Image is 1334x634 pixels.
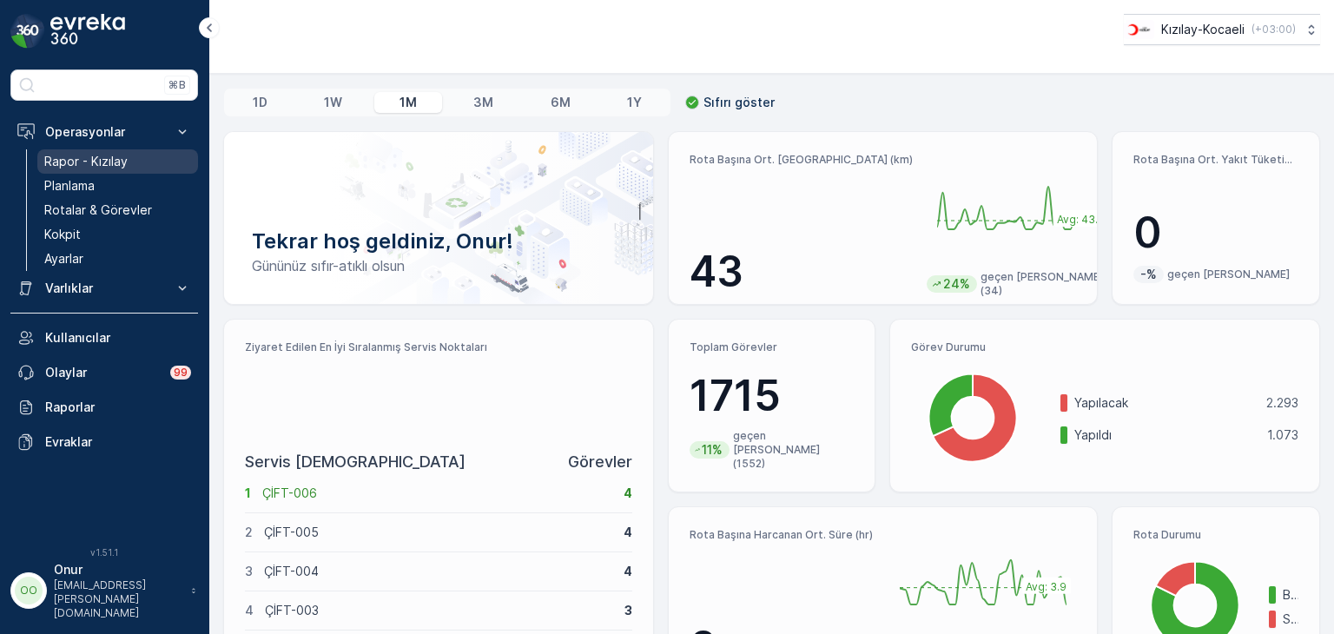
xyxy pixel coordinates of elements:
p: 4 [624,485,632,502]
p: Süresi doldu [1283,611,1298,628]
p: geçen [PERSON_NAME] [1167,267,1290,281]
p: Gününüz sıfır-atıklı olsun [252,255,625,276]
a: Olaylar99 [10,355,198,390]
p: 24% [941,275,972,293]
p: ÇİFT-006 [262,485,612,502]
p: Yapıldı [1074,426,1256,444]
p: Kullanıcılar [45,329,191,347]
p: -% [1139,266,1159,283]
p: Kızılay-Kocaeli [1161,21,1245,38]
p: ÇİFT-004 [264,563,612,580]
p: 2.293 [1266,394,1298,412]
p: 1M [400,94,417,111]
p: Varlıklar [45,280,163,297]
p: 11% [700,441,724,459]
p: Bitmiş [1283,586,1298,604]
p: 3 [245,563,253,580]
p: Tekrar hoş geldiniz, Onur! [252,228,625,255]
a: Raporlar [10,390,198,425]
p: Yapılacak [1074,394,1255,412]
a: Kullanıcılar [10,320,198,355]
p: Raporlar [45,399,191,416]
p: Olaylar [45,364,160,381]
p: Ziyaret Edilen En İyi Sıralanmış Servis Noktaları [245,340,632,354]
a: Ayarlar [37,247,198,271]
p: 99 [174,366,188,380]
p: Rota Durumu [1133,528,1298,542]
p: Ayarlar [44,250,83,267]
img: logo_dark-DEwI_e13.png [50,14,125,49]
a: Evraklar [10,425,198,459]
a: Rapor - Kızılay [37,149,198,174]
p: 1.073 [1267,426,1298,444]
p: 3M [473,94,493,111]
p: 4 [624,563,632,580]
p: Sıfırı göster [703,94,775,111]
p: Onur [54,561,182,578]
p: Görevler [568,450,632,474]
button: Operasyonlar [10,115,198,149]
p: geçen [PERSON_NAME] (34) [981,270,1113,298]
p: [EMAIL_ADDRESS][PERSON_NAME][DOMAIN_NAME] [54,578,182,620]
a: Rotalar & Görevler [37,198,198,222]
span: v 1.51.1 [10,547,198,558]
p: Operasyonlar [45,123,163,141]
p: 3 [624,602,632,619]
a: Kokpit [37,222,198,247]
p: Evraklar [45,433,191,451]
button: Varlıklar [10,271,198,306]
p: ÇİFT-005 [264,524,612,541]
p: 43 [690,246,913,298]
p: Rotalar & Görevler [44,201,152,219]
p: geçen [PERSON_NAME] (1552) [733,429,855,471]
p: 1D [253,94,267,111]
img: k%C4%B1z%C4%B1lay_0jL9uU1.png [1124,20,1154,39]
p: 1715 [690,370,855,422]
p: Kokpit [44,226,81,243]
a: Planlama [37,174,198,198]
p: Toplam Görevler [690,340,855,354]
p: Rota Başına Harcanan Ort. Süre (hr) [690,528,876,542]
button: OOOnur[EMAIL_ADDRESS][PERSON_NAME][DOMAIN_NAME] [10,561,198,620]
button: Kızılay-Kocaeli(+03:00) [1124,14,1320,45]
p: Planlama [44,177,95,195]
p: 0 [1133,207,1298,259]
p: ÇİFT-003 [265,602,613,619]
p: Rapor - Kızılay [44,153,128,170]
p: ( +03:00 ) [1251,23,1296,36]
p: 1Y [627,94,642,111]
p: 1 [245,485,251,502]
img: logo [10,14,45,49]
div: OO [15,577,43,604]
p: 1W [324,94,342,111]
p: 2 [245,524,253,541]
p: Rota Başına Ort. [GEOGRAPHIC_DATA] (km) [690,153,913,167]
p: 4 [624,524,632,541]
p: Rota Başına Ort. Yakıt Tüketimi (lt) [1133,153,1298,167]
p: 4 [245,602,254,619]
p: ⌘B [168,78,186,92]
p: Görev Durumu [911,340,1298,354]
p: 6M [551,94,571,111]
p: Servis [DEMOGRAPHIC_DATA] [245,450,466,474]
